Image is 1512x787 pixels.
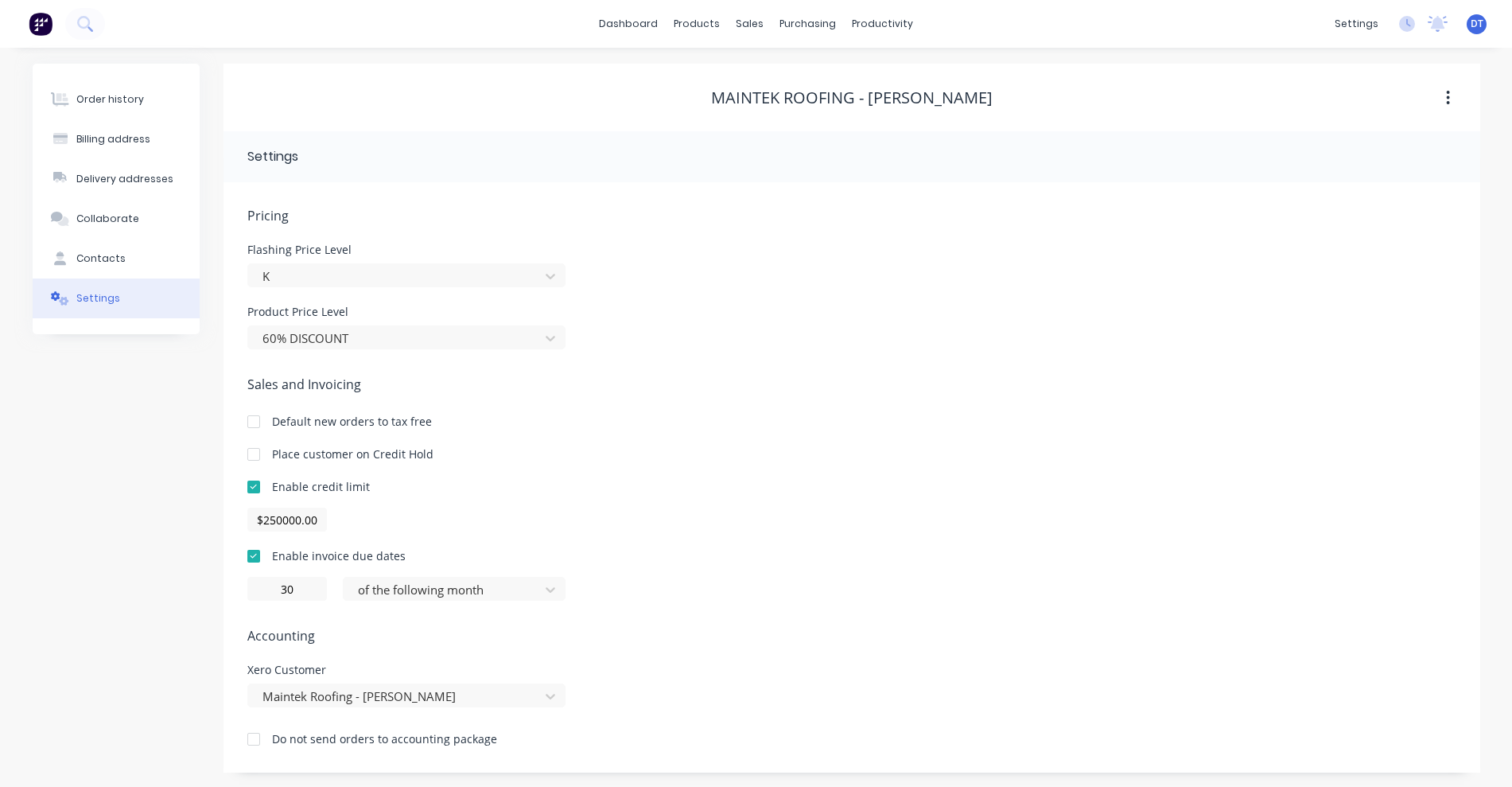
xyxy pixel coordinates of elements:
span: Sales and Invoicing [247,375,1456,394]
img: Factory [29,12,52,36]
button: Order history [33,80,200,119]
div: productivity [844,12,921,36]
button: Settings [33,279,200,318]
div: purchasing [772,12,844,36]
button: Contacts [33,239,200,279]
div: Xero Customer [247,664,566,676]
span: Accounting [247,626,1456,645]
div: Place customer on Credit Hold [272,446,433,462]
a: dashboard [591,12,666,36]
div: Enable credit limit [272,478,370,495]
div: Flashing Price Level [247,244,566,255]
div: Do not send orders to accounting package [272,731,497,747]
div: Default new orders to tax free [272,413,432,430]
div: Settings [247,147,298,166]
div: products [666,12,728,36]
div: sales [728,12,772,36]
div: Collaborate [76,212,139,226]
span: DT [1471,17,1483,31]
div: Settings [76,291,120,306]
button: Delivery addresses [33,159,200,199]
div: Delivery addresses [76,172,173,186]
div: Contacts [76,251,126,266]
button: Collaborate [33,199,200,239]
span: Pricing [247,206,1456,225]
div: Product Price Level [247,306,566,318]
button: Billing address [33,119,200,159]
div: settings [1327,12,1386,36]
div: Maintek Roofing - [PERSON_NAME] [711,88,993,107]
div: Billing address [76,132,150,146]
div: Order history [76,92,144,107]
div: Enable invoice due dates [272,547,406,564]
input: 0 [247,577,327,601]
input: $0 [247,508,327,532]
